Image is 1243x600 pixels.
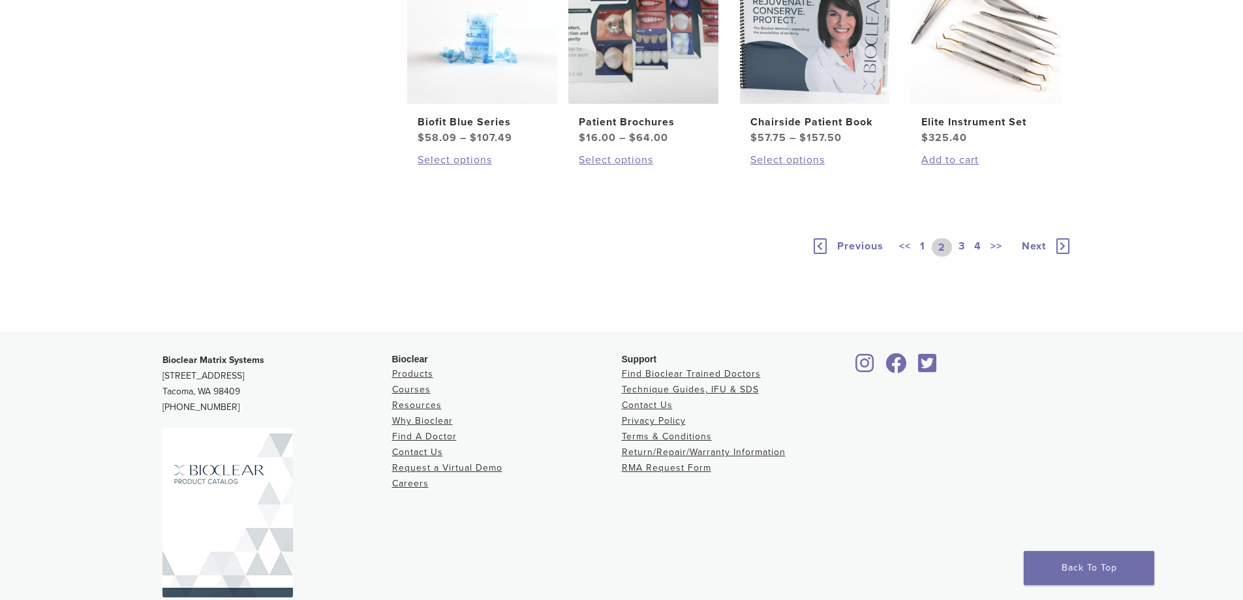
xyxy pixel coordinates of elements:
a: Contact Us [392,447,443,458]
img: Bioclear [162,428,293,597]
h2: Biofit Blue Series [418,114,547,130]
bdi: 107.49 [470,131,512,144]
a: Privacy Policy [622,415,686,426]
bdi: 16.00 [579,131,616,144]
bdi: 325.40 [921,131,967,144]
a: Resources [392,400,442,411]
a: 3 [956,238,968,257]
a: RMA Request Form [622,462,711,473]
span: – [619,131,626,144]
a: Terms & Conditions [622,431,712,442]
a: Request a Virtual Demo [392,462,502,473]
a: Bioclear [914,361,942,374]
bdi: 64.00 [629,131,668,144]
span: $ [470,131,477,144]
bdi: 58.09 [418,131,457,144]
span: $ [629,131,636,144]
a: Return/Repair/Warranty Information [622,447,786,458]
a: Select options for “Biofit Blue Series” [418,152,547,168]
span: $ [799,131,806,144]
span: $ [418,131,425,144]
h2: Elite Instrument Set [921,114,1051,130]
span: $ [921,131,928,144]
a: Careers [392,478,429,489]
p: [STREET_ADDRESS] Tacoma, WA 98409 [PHONE_NUMBER] [162,353,392,415]
span: $ [579,131,586,144]
a: Courses [392,384,431,395]
bdi: 57.75 [750,131,786,144]
span: Previous [837,240,883,253]
a: Bioclear [882,361,912,374]
span: $ [750,131,758,144]
a: Bioclear [852,361,879,374]
h2: Chairside Patient Book [750,114,880,130]
a: Find Bioclear Trained Doctors [622,368,761,379]
a: Technique Guides, IFU & SDS [622,384,759,395]
a: Add to cart: “Elite Instrument Set” [921,152,1051,168]
a: << [897,238,913,257]
a: Back To Top [1024,551,1154,585]
h2: Patient Brochures [579,114,708,130]
a: 4 [972,238,984,257]
span: – [460,131,467,144]
strong: Bioclear Matrix Systems [162,355,264,366]
a: 1 [917,238,928,257]
span: – [790,131,796,144]
a: Contact Us [622,400,673,411]
span: Support [622,354,657,364]
a: Select options for “Chairside Patient Book” [750,152,880,168]
span: Bioclear [392,354,428,364]
a: Products [392,368,433,379]
a: >> [988,238,1005,257]
a: Select options for “Patient Brochures” [579,152,708,168]
bdi: 157.50 [799,131,842,144]
a: Find A Doctor [392,431,457,442]
a: Why Bioclear [392,415,453,426]
a: 2 [932,238,952,257]
span: Next [1022,240,1046,253]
